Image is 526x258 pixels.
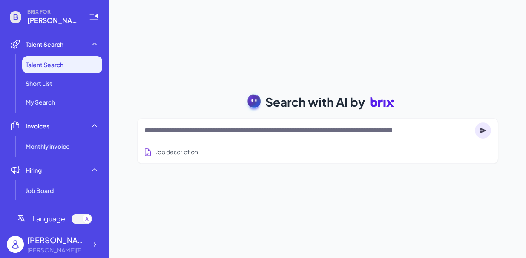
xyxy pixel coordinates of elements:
[26,142,70,150] span: Monthly invoice
[26,122,49,130] span: Invoices
[265,93,365,111] span: Search with AI by
[26,186,54,195] span: Job Board
[27,234,87,246] div: Alex Alexa
[7,236,24,253] img: user_logo.png
[26,60,63,69] span: Talent Search
[27,246,87,255] div: alex@joinbrix.com
[26,166,42,174] span: Hiring
[32,214,65,224] span: Language
[27,15,78,26] span: alex@joinbrix.com
[26,40,63,48] span: Talent Search
[26,98,55,106] span: My Search
[142,144,200,160] button: Search using job description
[26,79,52,88] span: Short List
[27,9,78,15] span: BRIX FOR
